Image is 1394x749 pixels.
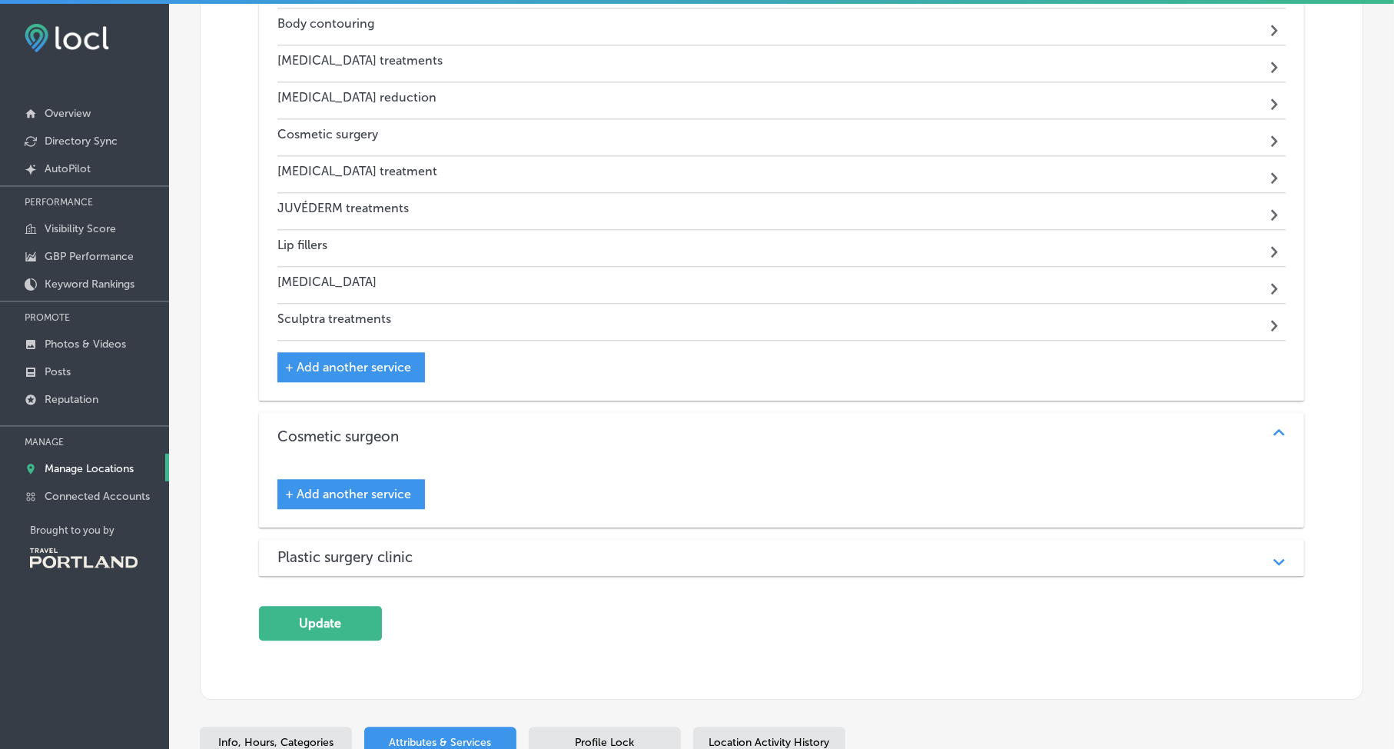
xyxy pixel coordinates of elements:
[218,736,334,749] span: Info, Hours, Categories
[45,462,134,475] p: Manage Locations
[709,736,830,749] span: Location Activity History
[277,238,327,252] h4: Lip fillers
[277,16,374,31] h4: Body contouring
[259,539,1305,576] div: Plastic surgery clinic
[277,53,443,68] h4: [MEDICAL_DATA] treatments
[277,127,378,141] h4: Cosmetic surgery
[259,606,382,641] button: Update
[277,164,437,178] h4: [MEDICAL_DATA] treatment
[277,90,436,105] h4: [MEDICAL_DATA] reduction
[285,487,411,501] span: + Add another service
[277,201,409,215] h4: JUVÉDERM treatments
[45,365,71,378] p: Posts
[277,548,437,566] h3: Plastic surgery clinic
[25,24,109,52] img: fda3e92497d09a02dc62c9cd864e3231.png
[277,275,377,289] h4: [MEDICAL_DATA]
[45,107,91,120] p: Overview
[277,428,423,445] h3: Cosmetic surgeon
[45,490,150,503] p: Connected Accounts
[45,162,91,175] p: AutoPilot
[45,135,118,148] p: Directory Sync
[259,412,1305,461] div: Cosmetic surgeon
[285,360,411,374] span: + Add another service
[390,736,492,749] span: Attributes & Services
[45,250,134,263] p: GBP Performance
[277,311,391,326] h4: Sculptra treatments
[30,524,169,536] p: Brought to you by
[576,736,635,749] span: Profile Lock
[45,393,98,406] p: Reputation
[45,222,116,235] p: Visibility Score
[45,338,126,351] p: Photos & Videos
[45,278,134,291] p: Keyword Rankings
[30,548,138,568] img: Travel Portland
